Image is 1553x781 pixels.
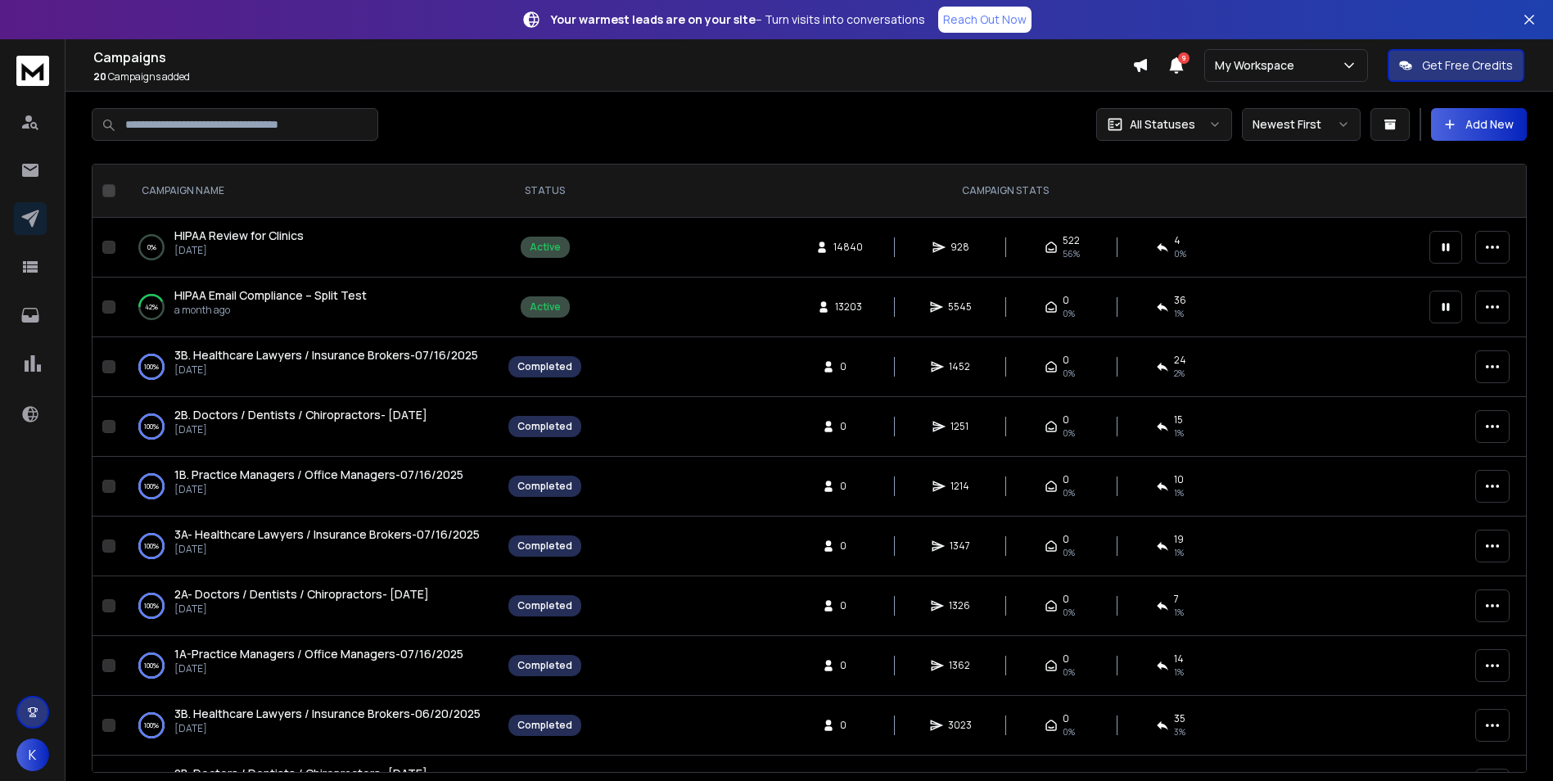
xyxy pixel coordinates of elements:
[1174,247,1186,260] span: 0 %
[1063,546,1075,559] span: 0%
[174,467,463,483] a: 1B. Practice Managers / Office Managers-07/16/2025
[122,165,499,218] th: CAMPAIGN NAME
[145,299,158,315] p: 42 %
[174,646,463,662] a: 1A-Practice Managers / Office Managers-07/16/2025
[1063,247,1080,260] span: 56 %
[949,360,970,373] span: 1452
[1063,294,1069,307] span: 0
[1431,108,1527,141] button: Add New
[174,467,463,482] span: 1B. Practice Managers / Office Managers-07/16/2025
[174,407,427,423] a: 2B. Doctors / Dentists / Chiropractors- [DATE]
[948,300,972,314] span: 5545
[1174,486,1184,499] span: 1 %
[93,47,1132,67] h1: Campaigns
[16,56,49,86] img: logo
[122,517,499,576] td: 100%3A- Healthcare Lawyers / Insurance Brokers-07/16/2025[DATE]
[1174,413,1183,427] span: 15
[1174,533,1184,546] span: 19
[1063,234,1080,247] span: 522
[1178,52,1190,64] span: 9
[174,423,427,436] p: [DATE]
[948,719,972,732] span: 3023
[1174,546,1184,559] span: 1 %
[144,418,159,435] p: 100 %
[1063,725,1075,738] span: 0%
[174,586,429,603] a: 2A- Doctors / Dentists / Chiropractors- [DATE]
[1063,413,1069,427] span: 0
[840,719,856,732] span: 0
[174,526,480,542] span: 3A- Healthcare Lawyers / Insurance Brokers-07/16/2025
[122,457,499,517] td: 100%1B. Practice Managers / Office Managers-07/16/2025[DATE]
[174,228,304,244] a: HIPAA Review for Clinics
[517,420,572,433] div: Completed
[1063,533,1069,546] span: 0
[833,241,863,254] span: 14840
[16,738,49,771] button: K
[122,696,499,756] td: 100%3B. Healthcare Lawyers / Insurance Brokers-06/20/2025[DATE]
[517,719,572,732] div: Completed
[517,480,572,493] div: Completed
[174,526,480,543] a: 3A- Healthcare Lawyers / Insurance Brokers-07/16/2025
[144,478,159,494] p: 100 %
[122,636,499,696] td: 100%1A-Practice Managers / Office Managers-07/16/2025[DATE]
[93,70,1132,84] p: Campaigns added
[950,539,970,553] span: 1347
[174,662,463,675] p: [DATE]
[517,539,572,553] div: Completed
[174,706,481,721] span: 3B. Healthcare Lawyers / Insurance Brokers-06/20/2025
[174,304,367,317] p: a month ago
[517,599,572,612] div: Completed
[1063,427,1075,440] span: 0%
[530,241,561,254] div: Active
[122,278,499,337] td: 42%HIPAA Email Compliance – Split Testa month ago
[1063,712,1069,725] span: 0
[174,603,429,616] p: [DATE]
[949,599,970,612] span: 1326
[1174,307,1184,320] span: 1 %
[517,360,572,373] div: Completed
[1174,652,1184,666] span: 14
[144,657,159,674] p: 100 %
[174,347,478,363] a: 3B. Healthcare Lawyers / Insurance Brokers-07/16/2025
[1388,49,1524,82] button: Get Free Credits
[1174,593,1179,606] span: 7
[122,397,499,457] td: 100%2B. Doctors / Dentists / Chiropractors- [DATE][DATE]
[93,70,106,84] span: 20
[1174,234,1181,247] span: 4
[1174,473,1184,486] span: 10
[174,706,481,722] a: 3B. Healthcare Lawyers / Insurance Brokers-06/20/2025
[950,420,968,433] span: 1251
[1174,367,1185,380] span: 2 %
[147,239,156,255] p: 0 %
[943,11,1027,28] p: Reach Out Now
[1174,427,1184,440] span: 1 %
[551,11,756,27] strong: Your warmest leads are on your site
[1063,354,1069,367] span: 0
[174,722,481,735] p: [DATE]
[144,538,159,554] p: 100 %
[144,717,159,734] p: 100 %
[174,287,367,304] a: HIPAA Email Compliance – Split Test
[174,483,463,496] p: [DATE]
[144,359,159,375] p: 100 %
[530,300,561,314] div: Active
[938,7,1032,33] a: Reach Out Now
[840,420,856,433] span: 0
[1174,712,1185,725] span: 35
[1063,666,1075,679] span: 0%
[1063,652,1069,666] span: 0
[1422,57,1513,74] p: Get Free Credits
[1063,473,1069,486] span: 0
[1174,725,1185,738] span: 3 %
[144,598,159,614] p: 100 %
[1174,606,1184,619] span: 1 %
[174,363,478,377] p: [DATE]
[1063,367,1075,380] span: 0%
[174,228,304,243] span: HIPAA Review for Clinics
[1242,108,1361,141] button: Newest First
[1063,486,1075,499] span: 0%
[950,241,969,254] span: 928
